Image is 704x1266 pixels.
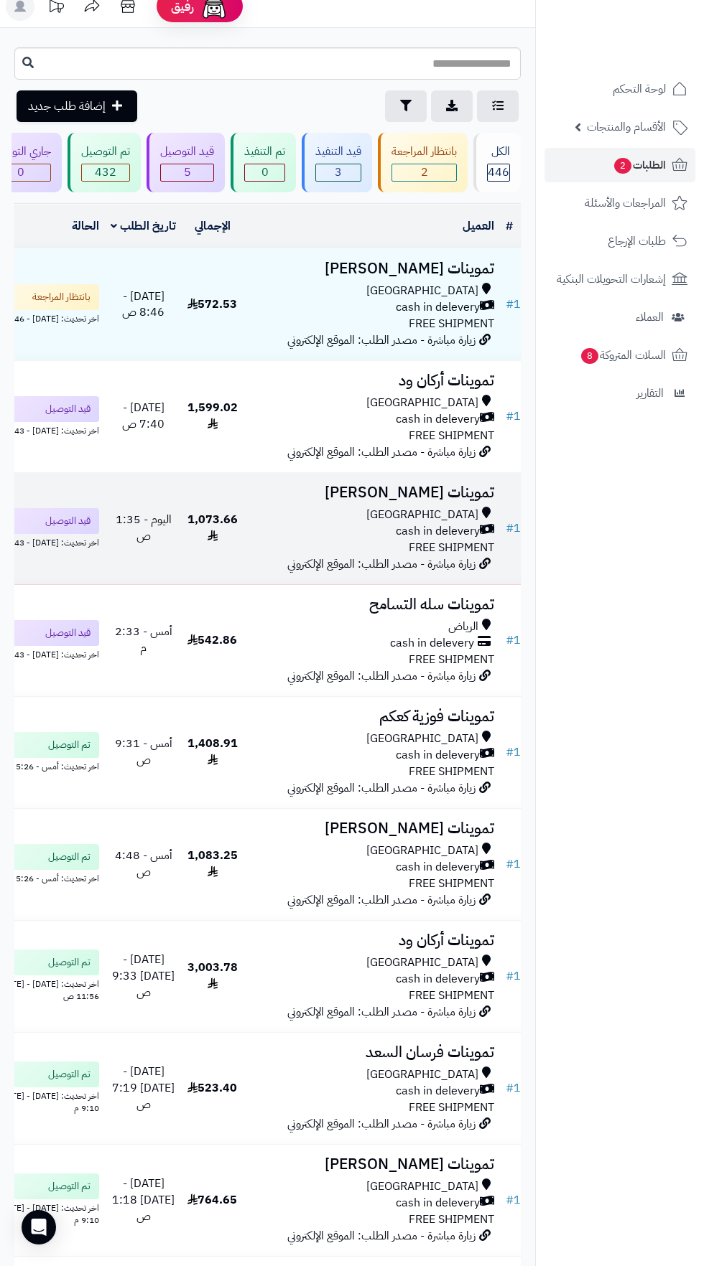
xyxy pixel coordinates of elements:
[487,144,510,160] div: الكل
[545,338,695,372] a: السلات المتروكة8
[81,144,130,160] div: تم التوصيل
[112,1175,175,1225] span: [DATE] - [DATE] 1:18 ص
[392,164,456,181] span: 2
[448,619,478,635] span: الرياض
[614,158,631,174] span: 2
[506,855,514,873] span: #
[249,596,494,613] h3: تموينات سله التسامح
[287,1115,476,1133] span: زيارة مباشرة - مصدر الطلب: الموقع الإلكتروني
[613,155,666,175] span: الطلبات
[396,1195,480,1211] span: cash in delevery
[506,967,542,985] a: #1462
[506,296,542,313] a: #1495
[22,1210,56,1244] div: Open Intercom Messenger
[316,164,361,181] span: 3
[581,348,598,364] span: 8
[315,144,361,160] div: قيد التنفيذ
[187,735,238,769] span: 1,408.91
[249,261,494,277] h3: تموينات [PERSON_NAME]
[287,555,476,573] span: زيارة مباشرة - مصدر الطلب: الموقع الإلكتروني
[506,1079,514,1097] span: #
[506,744,514,761] span: #
[112,1063,175,1113] span: [DATE] - [DATE] 7:19 ص
[366,507,478,523] span: [GEOGRAPHIC_DATA]
[545,262,695,296] a: إشعارات التحويلات البنكية
[287,444,476,461] span: زيارة مباشرة - مصدر الطلب: الموقع الإلكتروني
[249,484,494,501] h3: تموينات [PERSON_NAME]
[249,708,494,725] h3: تموينات فوزية كعكم
[636,383,664,403] span: التقارير
[249,1044,494,1061] h3: تموينات فرسان السعد
[187,1191,237,1209] span: 764.65
[409,651,494,668] span: FREE SHIPMENT
[287,332,476,349] span: زيارة مباشرة - مصدر الطلب: الموقع الإلكتروني
[506,296,514,313] span: #
[366,1178,478,1195] span: [GEOGRAPHIC_DATA]
[396,859,480,876] span: cash in delevery
[115,735,172,769] span: أمس - 9:31 ص
[195,217,231,235] a: الإجمالي
[287,779,476,797] span: زيارة مباشرة - مصدر الطلب: الموقع الإلكتروني
[409,539,494,556] span: FREE SHIPMENT
[545,186,695,220] a: المراجعات والأسئلة
[471,133,524,192] a: الكل446
[111,217,176,235] a: تاريخ الطلب
[366,283,478,299] span: [GEOGRAPHIC_DATA]
[115,623,172,657] span: أمس - 2:33 م
[506,520,514,537] span: #
[187,511,238,545] span: 1,073.66
[187,399,238,433] span: 1,599.02
[396,523,480,540] span: cash in delevery
[587,117,666,137] span: الأقسام والمنتجات
[299,133,375,192] a: قيد التنفيذ 3
[45,402,91,416] span: قيد التوصيل
[187,296,237,313] span: 572.53
[396,299,480,316] span: cash in delevery
[187,1079,237,1097] span: 523.40
[366,731,478,747] span: [GEOGRAPHIC_DATA]
[366,395,478,411] span: [GEOGRAPHIC_DATA]
[287,667,476,685] span: زيارة مباشرة - مصدر الطلب: الموقع الإلكتروني
[636,307,664,327] span: العملاء
[506,408,514,425] span: #
[557,269,666,289] span: إشعارات التحويلات البنكية
[409,987,494,1004] span: FREE SHIPMENT
[506,632,542,649] a: #1480
[32,290,91,304] span: بانتظار المراجعة
[112,951,175,1001] span: [DATE] - [DATE] 9:33 ص
[287,1003,476,1021] span: زيارة مباشرة - مصدر الطلب: الموقع الإلكتروني
[366,955,478,971] span: [GEOGRAPHIC_DATA]
[366,843,478,859] span: [GEOGRAPHIC_DATA]
[249,820,494,837] h3: تموينات [PERSON_NAME]
[245,164,284,181] span: 0
[244,144,285,160] div: تم التنفيذ
[161,164,213,181] span: 5
[82,164,129,181] div: 432
[545,72,695,106] a: لوحة التحكم
[396,747,480,764] span: cash in delevery
[17,90,137,122] a: إضافة طلب جديد
[48,1067,91,1082] span: تم التوصيل
[506,1191,514,1209] span: #
[608,231,666,251] span: طلبات الإرجاع
[506,408,542,425] a: #1493
[249,372,494,389] h3: تموينات أركان ود
[409,1211,494,1228] span: FREE SHIPMENT
[48,850,91,864] span: تم التوصيل
[72,217,99,235] a: الحالة
[585,193,666,213] span: المراجعات والأسئلة
[122,399,165,433] span: [DATE] - 7:40 ص
[249,932,494,949] h3: تموينات أركان ود
[375,133,471,192] a: بانتظار المراجعة 2
[228,133,299,192] a: تم التنفيذ 0
[144,133,228,192] a: قيد التوصيل 5
[506,520,542,537] a: #1491
[506,632,514,649] span: #
[613,79,666,99] span: لوحة التحكم
[187,959,238,993] span: 3,003.78
[545,224,695,258] a: طلبات الإرجاع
